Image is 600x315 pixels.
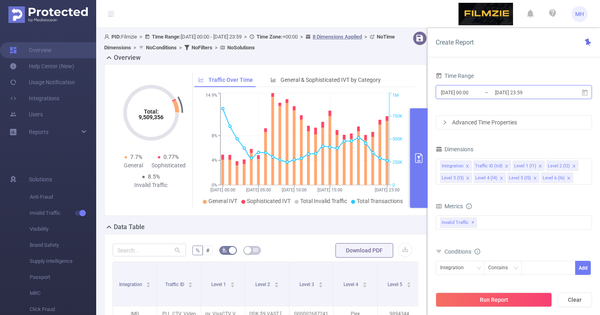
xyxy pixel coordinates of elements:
[466,203,472,209] i: icon: info-circle
[440,261,469,274] div: Integration
[242,34,249,40] span: >
[10,90,59,106] a: Integrations
[212,45,220,51] span: >
[274,281,279,283] i: icon: caret-up
[188,284,193,287] i: icon: caret-down
[440,217,477,228] span: Invalid Traffic
[392,137,402,142] tspan: 500K
[116,161,151,170] div: General
[188,281,193,283] i: icon: caret-up
[335,243,393,258] button: Download PDF
[317,187,342,193] tspan: [DATE] 15:00
[152,34,181,40] b: Time Range:
[362,281,367,283] i: icon: caret-up
[111,34,121,40] b: PID:
[151,161,186,170] div: Sophisticated
[436,73,474,79] span: Time Range
[507,173,539,183] li: Level 5 (l5)
[222,248,227,252] i: icon: bg-colors
[196,247,200,254] span: %
[230,281,234,283] i: icon: caret-up
[548,161,570,171] div: Level 2 (l2)
[146,281,151,283] i: icon: caret-up
[298,34,305,40] span: >
[436,293,552,307] button: Run Report
[146,281,151,286] div: Sort
[533,176,537,181] i: icon: close
[104,34,395,51] span: Filmzie [DATE] 00:00 - [DATE] 23:59 +00:00
[343,282,360,287] span: Level 4
[471,218,475,228] span: ✕
[208,198,237,204] span: General IVT
[513,161,545,171] li: Level 1 (l1)
[133,181,169,189] div: Invalid Traffic
[406,284,411,287] i: icon: caret-down
[29,129,48,135] span: Reports
[436,39,474,46] span: Create Report
[10,58,74,74] a: Help Center (New)
[30,285,96,301] span: MRC
[488,261,513,274] div: Contains
[440,87,505,98] input: Start date
[499,176,503,181] i: icon: close
[541,173,573,183] li: Level 6 (l6)
[198,77,204,83] i: icon: line-chart
[300,198,347,204] span: Total Invalid Traffic
[8,6,88,23] img: Protected Media
[104,34,111,39] i: icon: user
[444,248,480,255] span: Conditions
[230,284,234,287] i: icon: caret-down
[30,253,96,269] span: Supply Intelligence
[274,284,279,287] i: icon: caret-down
[247,198,291,204] span: Sophisticated IVT
[406,281,411,283] i: icon: caret-up
[274,281,279,286] div: Sort
[211,282,227,287] span: Level 1
[440,161,472,171] li: Integration
[558,293,592,307] button: Clear
[29,171,52,187] span: Solutions
[10,42,52,58] a: Overview
[494,87,559,98] input: End date
[114,53,141,63] h2: Overview
[436,116,592,129] div: icon: rightAdvanced Time Properties
[30,189,96,205] span: Anti-Fraud
[113,244,186,256] input: Search...
[30,269,96,285] span: Passport
[119,282,143,287] span: Integration
[212,133,217,138] tspan: 8%
[114,222,145,232] h2: Data Table
[210,187,235,193] tspan: [DATE] 00:00
[230,281,235,286] div: Sort
[538,164,542,169] i: icon: close
[271,77,276,83] i: icon: bar-chart
[575,6,584,22] span: MH
[575,261,591,275] button: Add
[509,173,531,183] div: Level 5 (l5)
[257,34,283,40] b: Time Zone:
[131,45,139,51] span: >
[442,173,464,183] div: Level 3 (l3)
[473,161,511,171] li: Traffic ID (tid)
[281,77,381,83] span: General & Sophisticated IVT by Category
[299,282,315,287] span: Level 3
[513,266,518,271] i: icon: down
[192,45,212,51] b: No Filters
[30,221,96,237] span: Visibility
[208,77,253,83] span: Traffic Over Time
[442,120,447,125] i: icon: right
[212,183,217,188] tspan: 0%
[543,173,565,183] div: Level 6 (l6)
[10,74,75,90] a: Usage Notification
[30,205,96,221] span: Invalid Traffic
[475,249,480,254] i: icon: info-circle
[474,173,506,183] li: Level 4 (l4)
[313,34,362,40] u: 8 Dimensions Applied
[253,248,258,252] i: icon: table
[477,266,481,271] i: icon: down
[206,93,217,98] tspan: 14.9%
[436,203,463,209] span: Metrics
[546,161,578,171] li: Level 2 (l2)
[146,284,151,287] i: icon: caret-down
[188,281,193,286] div: Sort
